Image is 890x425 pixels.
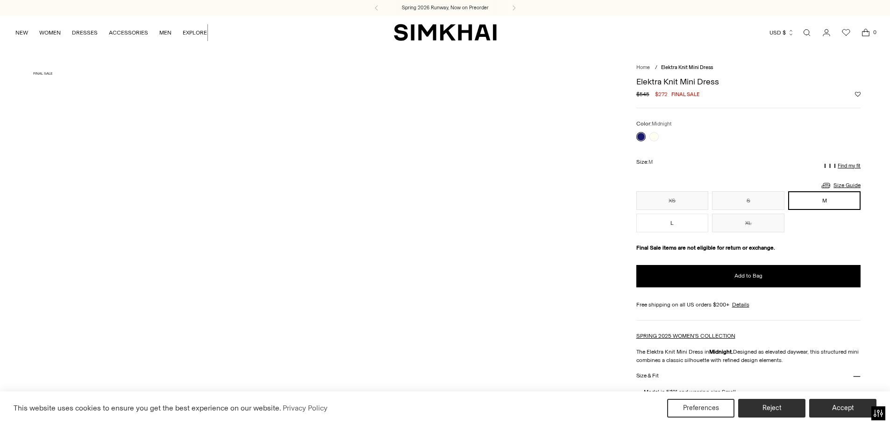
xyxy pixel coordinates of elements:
span: Add to Bag [734,272,762,280]
label: Color: [636,119,672,128]
button: Add to Wishlist [855,91,861,97]
a: Home [636,64,650,70]
h1: Elektra Knit Mini Dress [636,77,861,86]
button: Add to Bag [636,265,861,287]
s: $545 [636,90,649,98]
a: Go to the account page [817,23,836,42]
a: ACCESSORIES [109,22,148,43]
div: Free shipping on all US orders $200+ [636,300,861,309]
label: Size: [636,158,653,167]
a: Open cart modal [856,23,875,42]
button: XL [712,214,784,232]
strong: Midnight. [709,348,733,355]
button: Preferences [667,399,734,418]
span: Midnight [652,121,672,127]
a: Wishlist [837,23,855,42]
button: M [788,191,861,210]
a: DRESSES [72,22,98,43]
li: Model is 5'10" and wearing size Small [644,388,861,396]
a: SPRING 2025 WOMEN'S COLLECTION [636,333,735,339]
span: $272 [655,90,668,98]
button: Size & Fit [636,364,861,388]
a: Open search modal [797,23,816,42]
a: SIMKHAI [394,23,497,42]
a: Privacy Policy (opens in a new tab) [281,401,329,415]
a: Details [732,300,749,309]
button: Accept [809,399,876,418]
div: / [655,64,657,72]
a: MEN [159,22,171,43]
p: The Elektra Knit Mini Dress in Designed as elevated daywear, this structured mini combines a clas... [636,348,861,364]
button: S [712,191,784,210]
a: NEW [15,22,28,43]
h3: Size & Fit [636,373,659,379]
span: This website uses cookies to ensure you get the best experience on our website. [14,404,281,412]
strong: Final Sale items are not eligible for return or exchange. [636,244,775,251]
a: Size Guide [820,180,861,191]
nav: breadcrumbs [636,64,861,72]
span: Elektra Knit Mini Dress [661,64,713,70]
button: L [636,214,709,232]
button: XS [636,191,709,210]
a: WOMEN [39,22,61,43]
span: M [648,159,653,165]
button: Reject [738,399,805,418]
span: 0 [870,28,879,36]
a: EXPLORE [183,22,207,43]
button: USD $ [769,22,794,43]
